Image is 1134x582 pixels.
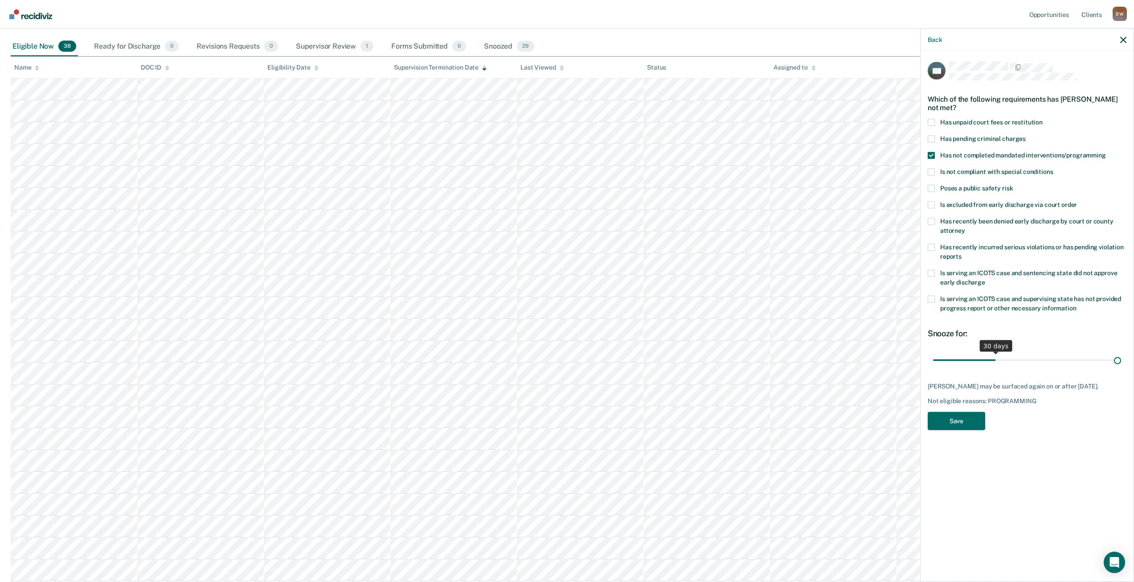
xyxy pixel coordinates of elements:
div: Forms Submitted [389,37,468,57]
span: Has recently been denied early discharge by court or county attorney [940,217,1114,234]
div: Snoozed [482,37,536,57]
div: Eligibility Date [267,64,319,71]
span: 0 [264,41,278,52]
div: Snooze for: [928,328,1126,338]
span: Poses a public safety risk [940,184,1013,191]
div: Supervision Termination Date [394,64,487,71]
span: Has pending criminal charges [940,135,1026,142]
div: 30 days [980,340,1012,351]
div: B W [1113,7,1127,21]
span: Has recently incurred serious violations or has pending violation reports [940,243,1124,260]
span: Has unpaid court fees or restitution [940,118,1043,125]
div: DOC ID [141,64,169,71]
span: 0 [165,41,179,52]
div: Status [647,64,666,71]
div: Which of the following requirements has [PERSON_NAME] not met? [928,87,1126,119]
button: Profile dropdown button [1113,7,1127,21]
span: 0 [452,41,466,52]
div: Supervisor Review [294,37,376,57]
button: Save [928,412,985,430]
img: Recidiviz [9,9,52,19]
div: Last Viewed [520,64,564,71]
span: Is serving an ICOTS case and supervising state has not provided progress report or other necessar... [940,295,1121,311]
span: Is not compliant with special conditions [940,168,1053,175]
button: Back [928,36,942,43]
div: Assigned to [774,64,815,71]
div: Open Intercom Messenger [1104,552,1125,573]
div: Not eligible reasons: PROGRAMMING [928,397,1126,405]
span: 1 [360,41,373,52]
div: [PERSON_NAME] may be surfaced again on or after [DATE]. [928,382,1126,390]
div: Eligible Now [11,37,78,57]
span: 29 [517,41,534,52]
span: Is serving an ICOTS case and sentencing state did not approve early discharge [940,269,1117,285]
div: Name [14,64,39,71]
span: 38 [58,41,76,52]
span: Has not completed mandated interventions/programming [940,151,1106,158]
div: Ready for Discharge [92,37,180,57]
div: Revisions Requests [195,37,279,57]
span: Is excluded from early discharge via court order [940,201,1077,208]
